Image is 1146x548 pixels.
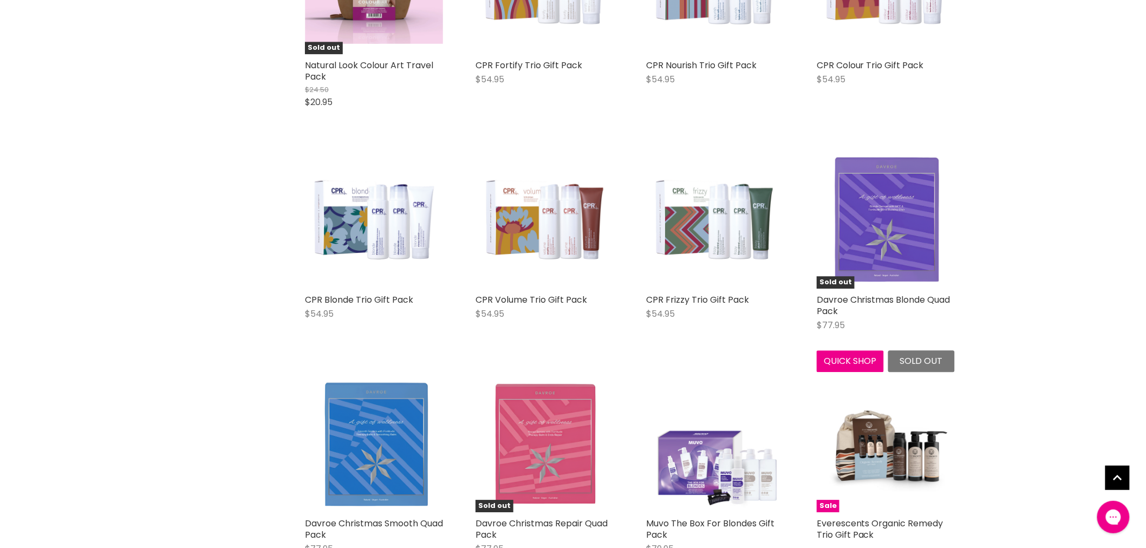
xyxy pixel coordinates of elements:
[817,500,839,512] span: Sale
[817,59,924,71] a: CPR Colour Trio Gift Pack
[888,350,955,372] button: Sold out
[817,374,955,512] a: Everescents Organic Remedy Trio Gift PackSale
[817,276,855,289] span: Sold out
[305,374,443,512] a: Davroe Christmas Smooth Quad Pack
[646,73,675,86] span: $54.95
[305,308,334,320] span: $54.95
[646,59,757,71] a: CPR Nourish Trio Gift Pack
[646,374,784,512] img: Muvo The Box For Blondes Gift Pack
[817,73,845,86] span: $54.95
[476,500,513,512] span: Sold out
[817,374,955,512] img: Everescents Organic Remedy Trio Gift Pack
[480,374,609,512] img: Davroe Christmas Repair Quad Pack
[646,151,784,289] img: CPR Frizzy Trio Gift Pack
[476,59,582,71] a: CPR Fortify Trio Gift Pack
[476,293,587,306] a: CPR Volume Trio Gift Pack
[476,151,614,289] img: CPR Volume Trio Gift Pack
[305,96,333,108] span: $20.95
[826,151,945,289] img: Davroe Christmas Blonde Quad Pack
[313,374,435,512] img: Davroe Christmas Smooth Quad Pack
[817,517,943,541] a: Everescents Organic Remedy Trio Gift Pack
[305,517,443,541] a: Davroe Christmas Smooth Quad Pack
[476,308,504,320] span: $54.95
[900,355,943,367] span: Sold out
[817,293,950,317] a: Davroe Christmas Blonde Quad Pack
[476,374,614,512] a: Davroe Christmas Repair Quad PackSold out
[817,350,884,372] button: Quick shop
[476,517,608,541] a: Davroe Christmas Repair Quad Pack
[1092,497,1135,537] iframe: Gorgias live chat messenger
[305,151,443,289] img: CPR Blonde Trio Gift Pack
[305,293,413,306] a: CPR Blonde Trio Gift Pack
[646,517,774,541] a: Muvo The Box For Blondes Gift Pack
[646,293,749,306] a: CPR Frizzy Trio Gift Pack
[305,84,329,95] span: $24.50
[305,59,433,83] a: Natural Look Colour Art Travel Pack
[646,308,675,320] span: $54.95
[817,151,955,289] a: Davroe Christmas Blonde Quad PackSold out
[817,319,845,331] span: $77.95
[476,73,504,86] span: $54.95
[305,42,343,54] span: Sold out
